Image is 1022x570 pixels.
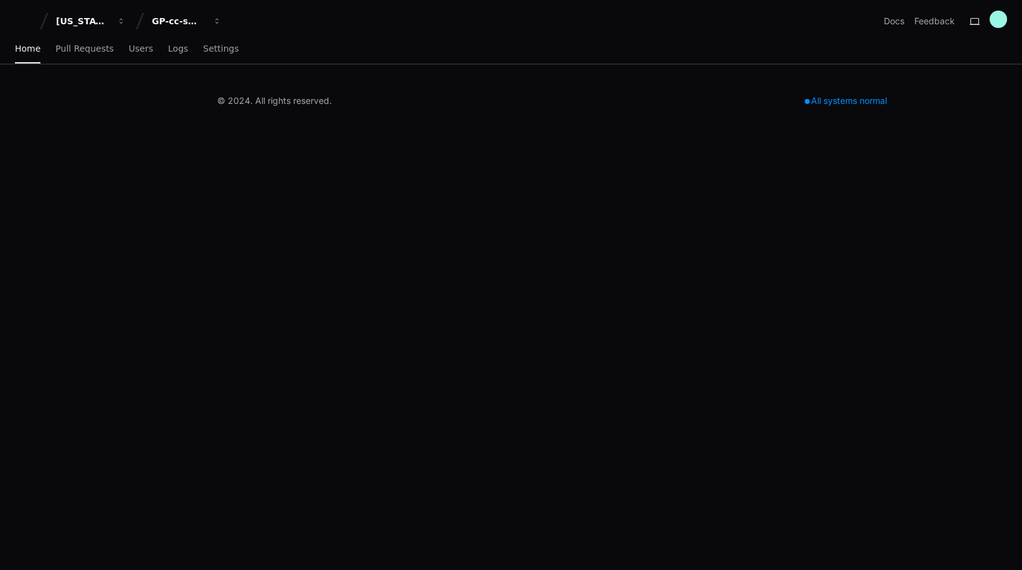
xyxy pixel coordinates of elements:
a: Settings [203,35,238,63]
a: Logs [168,35,188,63]
span: Home [15,45,40,52]
div: All systems normal [797,92,894,110]
a: Users [129,35,153,63]
button: Feedback [914,15,955,27]
div: © 2024. All rights reserved. [217,95,332,107]
button: [US_STATE] Pacific [51,10,131,32]
div: GP-cc-sml-apps [152,15,205,27]
div: [US_STATE] Pacific [56,15,110,27]
span: Logs [168,45,188,52]
a: Docs [884,15,904,27]
a: Home [15,35,40,63]
button: GP-cc-sml-apps [147,10,227,32]
a: Pull Requests [55,35,113,63]
span: Users [129,45,153,52]
span: Pull Requests [55,45,113,52]
span: Settings [203,45,238,52]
